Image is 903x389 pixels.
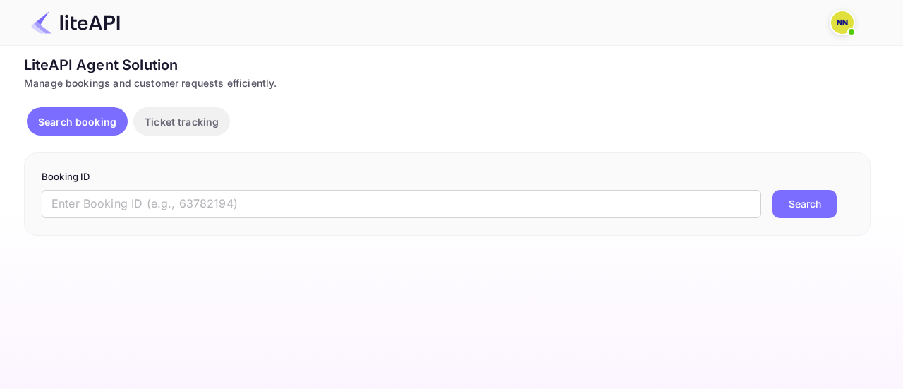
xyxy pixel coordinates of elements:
[831,11,854,34] img: N/A N/A
[145,114,219,129] p: Ticket tracking
[42,170,853,184] p: Booking ID
[31,11,120,34] img: LiteAPI Logo
[24,76,871,90] div: Manage bookings and customer requests efficiently.
[42,190,761,218] input: Enter Booking ID (e.g., 63782194)
[772,190,837,218] button: Search
[24,54,871,76] div: LiteAPI Agent Solution
[38,114,116,129] p: Search booking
